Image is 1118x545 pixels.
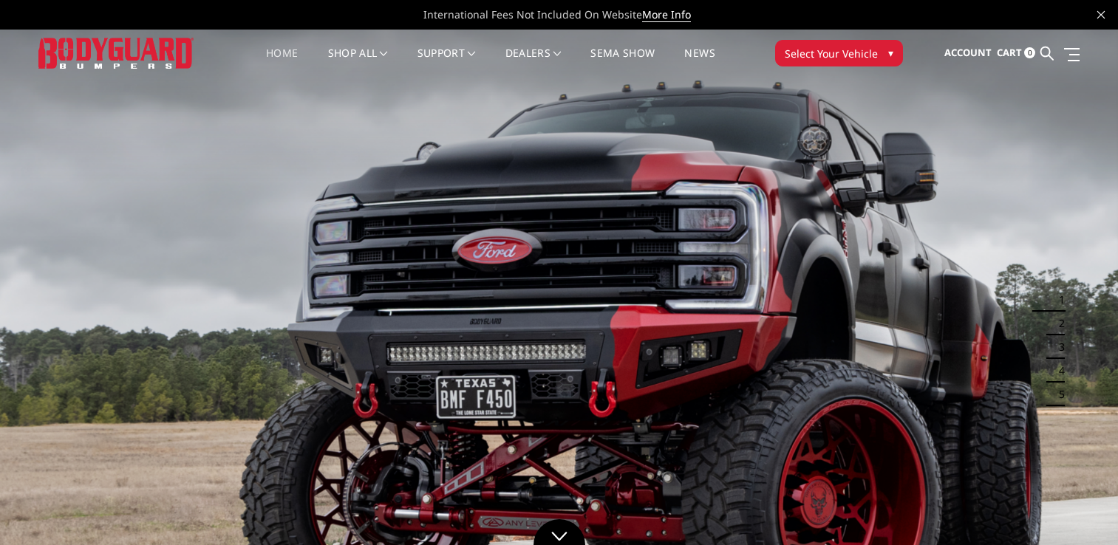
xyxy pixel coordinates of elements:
span: Select Your Vehicle [785,46,878,61]
span: Account [944,46,992,59]
button: 5 of 5 [1050,383,1065,406]
span: ▾ [888,45,893,61]
span: Cart [997,46,1022,59]
button: 2 of 5 [1050,312,1065,335]
a: shop all [328,48,388,77]
a: Dealers [505,48,562,77]
span: 0 [1024,47,1035,58]
img: BODYGUARD BUMPERS [38,38,194,68]
a: Cart 0 [997,33,1035,73]
button: 4 of 5 [1050,359,1065,383]
a: Click to Down [534,519,585,545]
a: More Info [642,7,691,22]
button: Select Your Vehicle [775,40,903,66]
a: Support [417,48,476,77]
a: Home [266,48,298,77]
a: Account [944,33,992,73]
a: SEMA Show [590,48,655,77]
button: 1 of 5 [1050,288,1065,312]
a: News [684,48,715,77]
button: 3 of 5 [1050,335,1065,359]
